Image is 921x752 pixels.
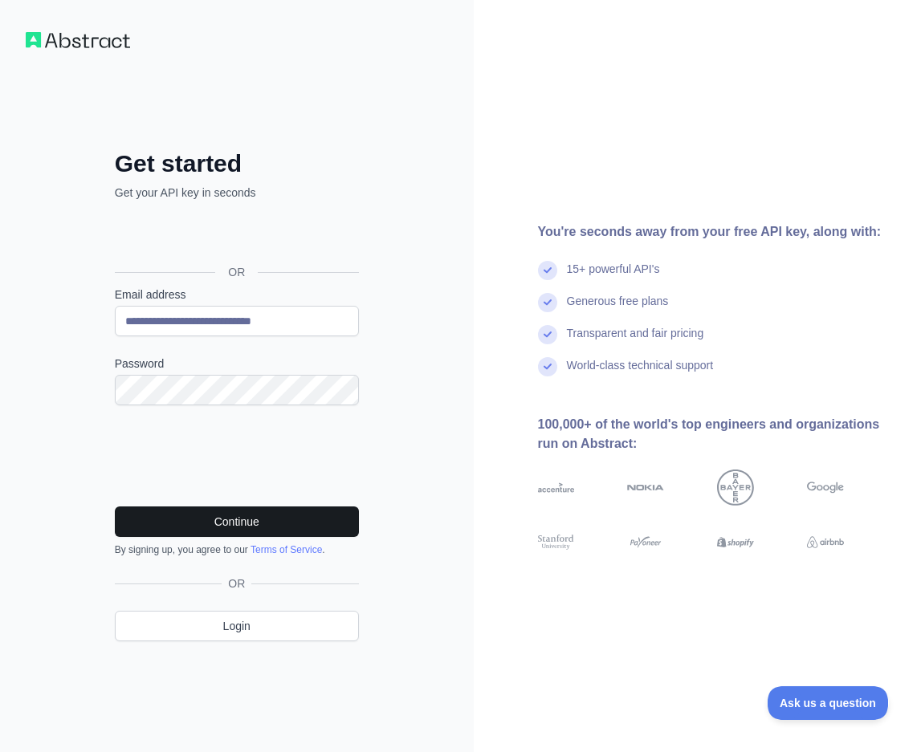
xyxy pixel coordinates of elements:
img: check mark [538,293,557,312]
iframe: Nút Đăng nhập bằng Google [107,218,364,254]
span: OR [222,575,251,591]
img: nokia [627,469,664,506]
label: Password [115,356,359,372]
img: accenture [538,469,575,506]
img: stanford university [538,533,575,551]
img: check mark [538,261,557,280]
div: By signing up, you agree to our . [115,543,359,556]
div: Transparent and fair pricing [567,325,704,357]
label: Email address [115,287,359,303]
div: You're seconds away from your free API key, along with: [538,222,896,242]
img: shopify [717,533,754,551]
img: bayer [717,469,754,506]
img: Workflow [26,32,130,48]
iframe: reCAPTCHA [115,425,359,487]
iframe: Toggle Customer Support [768,686,889,720]
span: OR [215,264,258,280]
div: World-class technical support [567,357,714,389]
img: payoneer [627,533,664,551]
img: check mark [538,357,557,376]
div: Generous free plans [567,293,669,325]
div: 100,000+ of the world's top engineers and organizations run on Abstract: [538,415,896,453]
button: Continue [115,506,359,537]
p: Get your API key in seconds [115,185,359,201]
img: airbnb [807,533,844,551]
img: google [807,469,844,506]
h2: Get started [115,149,359,178]
div: 15+ powerful API's [567,261,660,293]
a: Login [115,611,359,641]
a: Terms of Service [251,544,322,555]
img: check mark [538,325,557,344]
